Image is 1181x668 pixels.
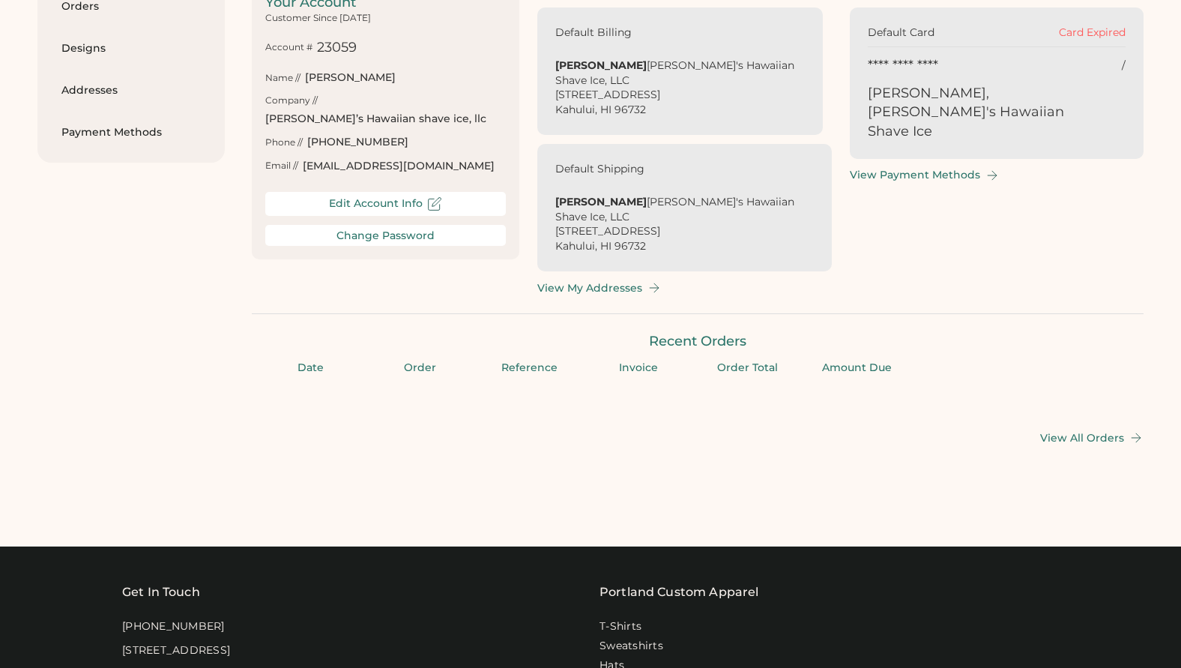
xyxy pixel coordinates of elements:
div: Date [261,361,361,376]
div: Get In Touch [122,583,200,601]
div: Name // [265,72,300,85]
div: Default Billing [555,25,632,40]
div: [PERSON_NAME]'s Hawaiian Shave Ice, LLC [STREET_ADDRESS] Kahului, HI 96732 [555,195,814,253]
div: View Payment Methods [850,169,980,181]
div: Email // [265,160,298,172]
div: Phone // [265,136,303,149]
div: Designs [61,41,201,56]
div: Default Card [868,25,997,40]
div: View All Orders [1040,432,1124,445]
div: Account # [265,41,312,54]
a: Sweatshirts [599,639,663,654]
div: 23059 [317,38,357,57]
div: Addresses [61,83,201,98]
div: / [1122,58,1126,73]
div: Card Expired [997,25,1126,40]
div: Default Shipping [555,162,644,177]
a: T-Shirts [599,619,641,634]
div: Company // [265,94,318,107]
div: [PHONE_NUMBER] [122,619,225,634]
div: Amount Due [807,361,907,376]
div: [PERSON_NAME], [PERSON_NAME]'s Hawaiian Shave Ice [868,84,1087,141]
div: Change Password [336,229,435,242]
div: Payment Methods [61,125,201,140]
div: [PHONE_NUMBER] [307,135,408,150]
div: Invoice [588,361,689,376]
div: [STREET_ADDRESS] [122,643,230,658]
div: Edit Account Info [329,197,423,210]
div: [PERSON_NAME]’s Hawaiian shave ice, llc [265,112,486,127]
div: [PERSON_NAME]'s Hawaiian Shave Ice, LLC [STREET_ADDRESS] Kahului, HI 96732 [555,58,805,117]
strong: [PERSON_NAME] [555,58,647,72]
div: [PERSON_NAME] [305,70,396,85]
div: Recent Orders [252,332,1144,351]
div: [EMAIL_ADDRESS][DOMAIN_NAME] [303,159,495,174]
div: Order [370,361,471,376]
div: Reference [480,361,580,376]
div: Order Total [698,361,798,376]
strong: [PERSON_NAME] [555,195,647,208]
div: View My Addresses [537,282,642,295]
img: yH5BAEAAAAALAAAAAABAAEAAAIBRAA7 [1096,84,1126,114]
div: Customer Since [DATE] [265,12,371,25]
a: Portland Custom Apparel [599,583,758,601]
